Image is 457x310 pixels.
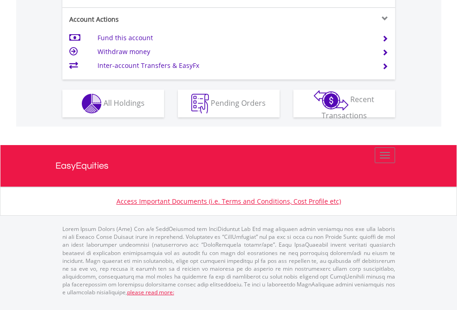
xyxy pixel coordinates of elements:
[62,15,229,24] div: Account Actions
[62,90,164,117] button: All Holdings
[82,94,102,114] img: holdings-wht.png
[127,288,174,296] a: please read more:
[104,97,145,108] span: All Holdings
[97,45,371,59] td: Withdraw money
[97,59,371,73] td: Inter-account Transfers & EasyFx
[314,90,348,110] img: transactions-zar-wht.png
[191,94,209,114] img: pending_instructions-wht.png
[293,90,395,117] button: Recent Transactions
[116,197,341,206] a: Access Important Documents (i.e. Terms and Conditions, Cost Profile etc)
[178,90,280,117] button: Pending Orders
[97,31,371,45] td: Fund this account
[62,225,395,296] p: Lorem Ipsum Dolors (Ame) Con a/e SeddOeiusmod tem InciDiduntut Lab Etd mag aliquaen admin veniamq...
[55,145,402,187] a: EasyEquities
[211,97,266,108] span: Pending Orders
